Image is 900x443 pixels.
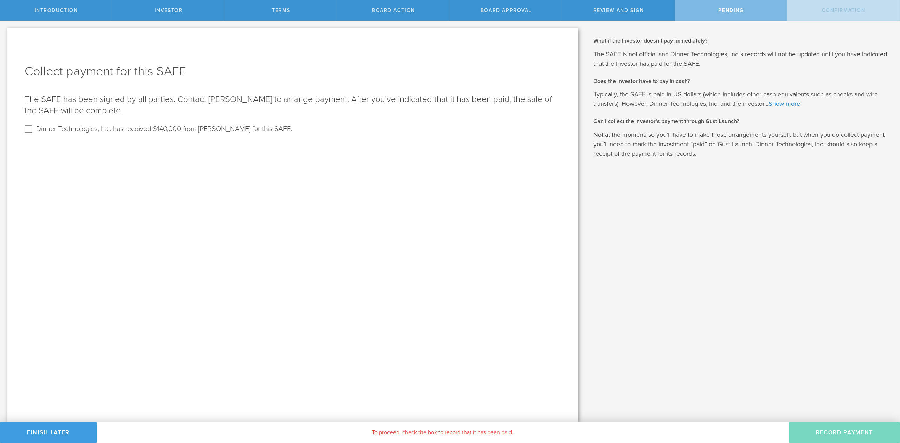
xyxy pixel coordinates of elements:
[593,37,889,45] h2: What if the Investor doesn’t pay immediately?
[593,90,889,109] p: Typically, the SAFE is paid in US dollars (which includes other cash equivalents such as checks a...
[593,7,644,13] span: Review and Sign
[36,123,292,134] label: Dinner Technologies, Inc. has received $140,000 from [PERSON_NAME] for this SAFE.
[593,77,889,85] h2: Does the Investor have to pay in cash?
[718,7,744,13] span: Pending
[25,63,560,80] h1: Collect payment for this SAFE
[25,94,560,116] p: The SAFE has been signed by all parties. Contact [PERSON_NAME] to arrange payment. After you’ve i...
[593,130,889,159] p: Not at the moment, so you’ll have to make those arrangements yourself, but when you do collect pa...
[822,7,866,13] span: Confirmation
[593,50,889,69] p: The SAFE is not official and Dinner Technologies, Inc.’s records will not be updated until you ha...
[769,100,800,108] a: Show more
[481,7,532,13] span: Board Approval
[34,7,78,13] span: Introduction
[372,429,513,436] span: To proceed, check the box to record that it has been paid.
[272,7,290,13] span: terms
[789,422,900,443] button: Record Payment
[593,117,889,125] h2: Can I collect the investor’s payment through Gust Launch?
[155,7,183,13] span: Investor
[372,7,415,13] span: Board Action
